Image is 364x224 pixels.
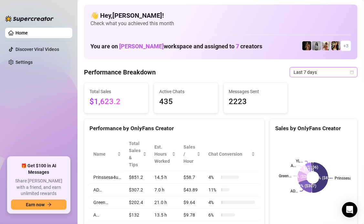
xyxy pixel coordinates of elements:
span: Chat Conversion [208,151,250,158]
th: Total Sales & Tips [125,137,151,171]
td: AD… [89,184,125,196]
div: Performance by OnlyFans Creator [89,124,259,133]
span: 4 % [208,174,219,181]
img: AD [331,41,340,50]
img: A [312,41,321,50]
td: 21.0 h [151,196,180,209]
td: Green… [89,196,125,209]
span: 11 % [208,186,219,193]
span: arrow-right [47,202,52,207]
span: 7 [236,43,239,50]
h4: Performance Breakdown [84,68,156,77]
span: Check what you achieved this month [90,20,351,27]
a: Settings [16,60,33,65]
td: $132 [125,209,151,221]
span: Sales / Hour [183,143,195,165]
h1: You are on workspace and assigned to creators [90,43,262,50]
th: Chat Conversion [204,137,259,171]
img: D [302,41,311,50]
span: Total Sales & Tips [129,140,141,168]
span: 435 [159,96,213,108]
div: Open Intercom Messenger [342,202,358,218]
td: 13.5 h [151,209,180,221]
span: 4 % [208,199,219,206]
img: logo-BBDzfeDw.svg [5,15,54,22]
img: Green [322,41,331,50]
span: + 3 [343,42,348,49]
button: Earn nowarrow-right [11,200,67,210]
td: $9.78 [180,209,204,221]
td: $58.7 [180,171,204,184]
span: 🎁 Get $100 in AI Messages [11,163,67,175]
td: $851.2 [125,171,151,184]
text: AD… [291,189,298,194]
td: $202.4 [125,196,151,209]
span: Total Sales [89,88,143,95]
text: Green… [279,174,292,178]
text: YL… [296,159,303,163]
td: $43.89 [180,184,204,196]
h4: 👋 Hey, [PERSON_NAME] ! [90,11,351,20]
a: Home [16,30,28,35]
span: Last 7 days [294,67,354,77]
span: $1,623.2 [89,96,143,108]
span: Active Chats [159,88,213,95]
a: Discover Viral Videos [16,47,59,52]
span: 6 % [208,211,219,219]
td: $9.64 [180,196,204,209]
td: Prinssesa4u… [89,171,125,184]
text: Prinssesa4u… [335,176,359,180]
td: $307.2 [125,184,151,196]
div: Sales by OnlyFans Creator [275,124,352,133]
td: 14.5 h [151,171,180,184]
span: [PERSON_NAME] [119,43,164,50]
span: Name [93,151,116,158]
span: calendar [350,70,354,74]
span: Share [PERSON_NAME] with a friend, and earn unlimited rewards [11,178,67,197]
span: Messages Sent [229,88,283,95]
td: 7.0 h [151,184,180,196]
th: Name [89,137,125,171]
span: 2223 [229,96,283,108]
text: A… [291,163,296,168]
td: A… [89,209,125,221]
span: Earn now [26,202,45,207]
div: Est. Hours Worked [154,143,171,165]
th: Sales / Hour [180,137,204,171]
